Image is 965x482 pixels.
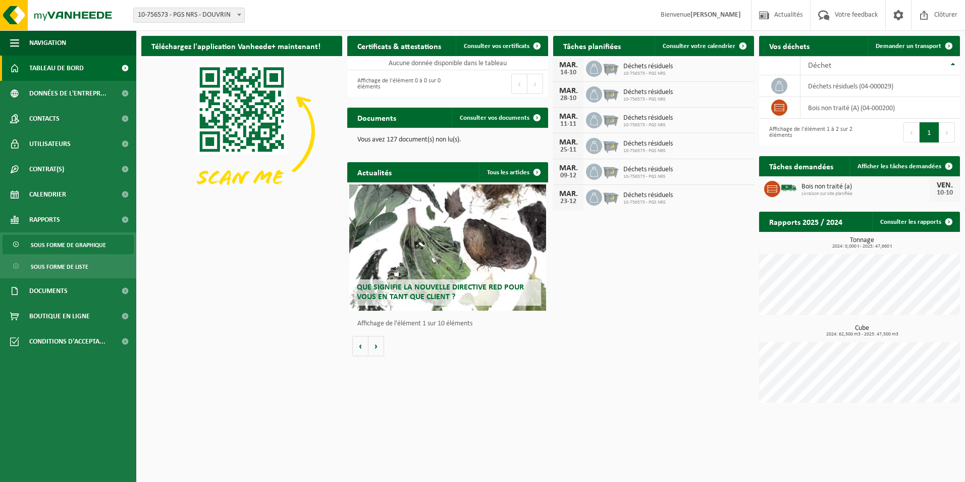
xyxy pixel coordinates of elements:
h2: Documents [347,108,406,127]
button: 1 [920,122,939,142]
span: Consulter vos documents [460,115,529,121]
span: 10-756573 - PGS NRS [623,71,673,77]
span: Déchets résiduels [623,88,673,97]
span: Utilisateurs [29,131,71,157]
span: 10-756573 - PGS NRS - DOUVRIN [133,8,245,23]
div: 23-12 [558,198,578,205]
a: Consulter votre calendrier [655,36,753,56]
span: Boutique en ligne [29,304,90,329]
span: 2024: 62,500 m3 - 2025: 47,500 m3 [764,332,960,337]
span: Déchets résiduels [623,140,673,148]
span: 10-756573 - PGS NRS [623,122,673,128]
span: Déchets résiduels [623,63,673,71]
p: Vous avez 127 document(s) non lu(s). [357,136,538,143]
img: WB-2500-GAL-GY-01 [602,85,619,102]
img: WB-2500-GAL-GY-01 [602,188,619,205]
span: Rapports [29,207,60,232]
a: Consulter vos certificats [456,36,547,56]
h2: Tâches planifiées [553,36,631,56]
a: Que signifie la nouvelle directive RED pour vous en tant que client ? [349,184,546,311]
span: 10-756573 - PGS NRS - DOUVRIN [134,8,244,22]
button: Next [527,74,543,94]
div: 10-10 [935,189,955,197]
div: MAR. [558,138,578,147]
div: Affichage de l'élément 1 à 2 sur 2 éléments [764,121,854,143]
div: VEN. [935,181,955,189]
span: Calendrier [29,182,66,207]
a: Sous forme de graphique [3,235,134,254]
span: 10-756573 - PGS NRS [623,174,673,180]
span: Déchet [808,62,831,70]
h2: Téléchargez l'application Vanheede+ maintenant! [141,36,331,56]
span: Afficher les tâches demandées [857,163,941,170]
p: Affichage de l'élément 1 sur 10 éléments [357,320,543,327]
span: Déchets résiduels [623,114,673,122]
a: Consulter vos documents [452,108,547,128]
h2: Rapports 2025 / 2024 [759,212,852,231]
span: 10-756573 - PGS NRS [623,148,673,154]
span: Données de l'entrepr... [29,81,106,106]
span: Déchets résiduels [623,166,673,174]
button: Previous [903,122,920,142]
span: Sous forme de liste [31,257,88,276]
div: Affichage de l'élément 0 à 0 sur 0 éléments [352,73,443,95]
span: 10-756573 - PGS NRS [623,200,673,206]
span: Contrat(s) [29,157,64,182]
div: 11-11 [558,121,578,128]
span: Contacts [29,106,60,131]
div: 25-11 [558,147,578,154]
span: Sous forme de graphique [31,235,106,255]
h2: Actualités [347,162,402,182]
div: 28-10 [558,95,578,102]
td: bois non traité (A) (04-000200) [800,97,960,119]
h2: Tâches demandées [759,156,843,176]
strong: [PERSON_NAME] [690,11,741,19]
a: Afficher les tâches demandées [849,156,959,176]
h2: Vos déchets [759,36,820,56]
div: MAR. [558,190,578,198]
span: Déchets résiduels [623,191,673,200]
span: Documents [29,278,68,304]
button: Previous [511,74,527,94]
div: MAR. [558,164,578,172]
button: Vorige [352,336,368,356]
img: WB-2500-GAL-GY-01 [602,111,619,128]
h2: Certificats & attestations [347,36,451,56]
td: Aucune donnée disponible dans le tableau [347,56,548,70]
span: Que signifie la nouvelle directive RED pour vous en tant que client ? [357,283,524,301]
span: Conditions d'accepta... [29,329,105,354]
img: WB-2500-GAL-GY-01 [602,162,619,179]
h3: Cube [764,325,960,337]
td: déchets résiduels (04-000029) [800,75,960,97]
a: Tous les articles [479,162,547,182]
img: WB-2500-GAL-GY-01 [602,136,619,154]
span: Demander un transport [876,43,941,50]
span: 10-756573 - PGS NRS [623,97,673,103]
img: WB-2500-GAL-GY-01 [602,59,619,76]
span: 2024: 0,000 t - 2025: 47,660 t [764,244,960,249]
div: MAR. [558,113,578,121]
button: Next [939,122,955,142]
span: Bois non traité (a) [801,183,930,191]
span: Consulter votre calendrier [663,43,735,50]
div: MAR. [558,87,578,95]
span: Navigation [29,30,66,56]
a: Consulter les rapports [872,212,959,232]
div: MAR. [558,61,578,69]
span: Tableau de bord [29,56,84,81]
a: Demander un transport [868,36,959,56]
button: Volgende [368,336,384,356]
img: BL-SO-LV [780,179,797,197]
span: Livraison sur site planifiée [801,191,930,197]
div: 09-12 [558,172,578,179]
img: Download de VHEPlus App [141,56,342,207]
a: Sous forme de liste [3,257,134,276]
span: Consulter vos certificats [464,43,529,50]
h3: Tonnage [764,237,960,249]
div: 14-10 [558,69,578,76]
